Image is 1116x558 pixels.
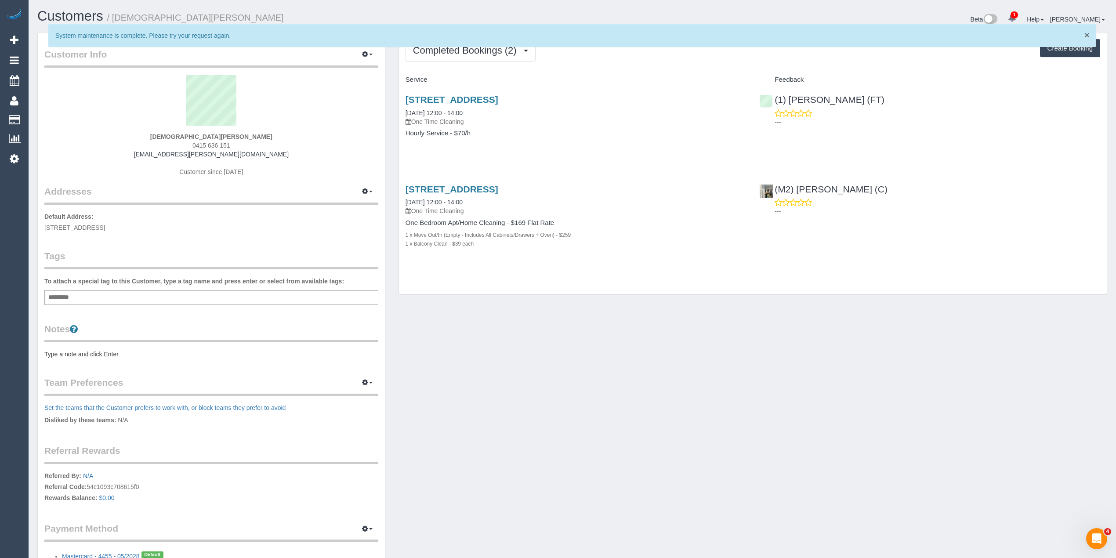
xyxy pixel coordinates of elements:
label: Referral Code: [44,482,87,491]
span: 1 [1011,11,1018,18]
legend: Customer Info [44,48,378,68]
legend: Referral Rewards [44,444,378,464]
h4: Hourly Service - $70/h [406,130,746,137]
a: (M2) [PERSON_NAME] (C) [759,184,888,194]
p: --- [775,118,1100,127]
small: 1 x Balcony Clean - $39 each [406,241,474,247]
label: Referred By: [44,471,81,480]
strong: [DEMOGRAPHIC_DATA][PERSON_NAME] [150,133,272,140]
a: (1) [PERSON_NAME] (FT) [759,94,884,105]
a: 1 [1004,9,1021,28]
legend: Team Preferences [44,376,378,396]
legend: Tags [44,250,378,269]
legend: Payment Method [44,522,378,542]
h4: One Bedroom Apt/Home Cleaning - $169 Flat Rate [406,219,746,227]
label: Rewards Balance: [44,493,98,502]
span: [STREET_ADDRESS] [44,224,105,231]
p: System maintenance is complete. Please try your request again. [55,31,1080,40]
a: [PERSON_NAME] [1050,16,1105,23]
span: × [1084,30,1090,40]
p: 54c1093c708615f0 [44,471,378,504]
img: (M2) Ranjan Adhikari (C) [760,185,773,198]
span: 4 [1104,528,1111,535]
p: --- [775,207,1100,216]
a: $0.00 [99,494,115,501]
a: [DATE] 12:00 - 14:00 [406,199,463,206]
label: Disliked by these teams: [44,416,116,424]
small: / [DEMOGRAPHIC_DATA][PERSON_NAME] [107,13,284,22]
label: To attach a special tag to this Customer, type a tag name and press enter or select from availabl... [44,277,344,286]
span: Customer since [DATE] [179,168,243,175]
img: New interface [983,14,997,25]
a: [STREET_ADDRESS] [406,184,498,194]
a: Beta [971,16,998,23]
a: Set the teams that the Customer prefers to work with, or block teams they prefer to avoid [44,404,286,411]
a: [DATE] 12:00 - 14:00 [406,109,463,116]
small: 1 x Move Out/In (Empty - Includes All Cabinets/Drawers + Oven) - $259 [406,232,571,238]
h4: Service [406,76,746,83]
a: [STREET_ADDRESS] [406,94,498,105]
span: N/A [118,417,128,424]
span: 0415 636 151 [192,142,230,149]
a: [EMAIL_ADDRESS][PERSON_NAME][DOMAIN_NAME] [134,151,289,158]
p: One Time Cleaning [406,207,746,215]
a: Customers [37,8,103,24]
label: Default Address: [44,212,94,221]
a: N/A [83,472,93,479]
img: Automaid Logo [5,9,23,21]
legend: Notes [44,322,378,342]
pre: Type a note and click Enter [44,350,378,359]
button: Close [1084,30,1090,40]
p: One Time Cleaning [406,117,746,126]
a: Help [1027,16,1044,23]
iframe: Intercom live chat [1086,528,1107,549]
h4: Feedback [759,76,1100,83]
